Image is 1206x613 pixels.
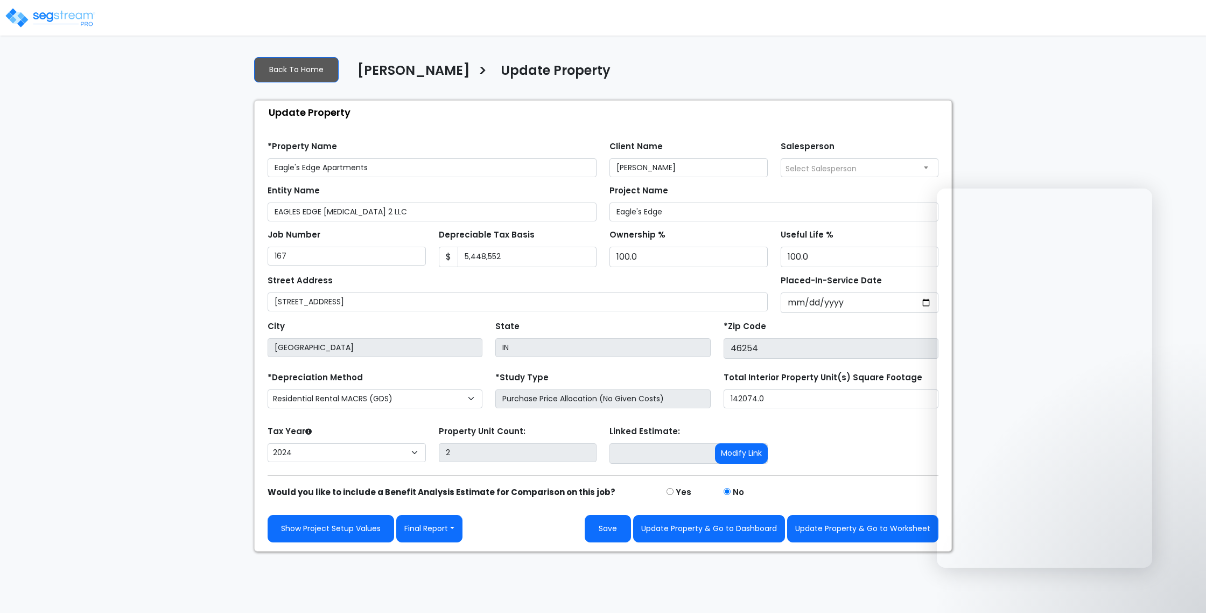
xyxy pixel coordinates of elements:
[786,163,857,174] span: Select Salesperson
[396,515,462,542] button: Final Report
[439,247,458,267] span: $
[937,189,1152,568] iframe: Intercom live chat
[268,158,597,177] input: Property Name
[501,63,611,81] h4: Update Property
[268,486,615,498] strong: Would you like to include a Benefit Analysis Estimate for Comparison on this job?
[495,372,549,384] label: *Study Type
[268,321,285,333] label: City
[478,62,487,83] h3: >
[268,275,333,287] label: Street Address
[493,63,611,86] a: Update Property
[349,63,470,86] a: [PERSON_NAME]
[357,63,470,81] h4: [PERSON_NAME]
[724,389,938,408] input: total square foot
[781,141,835,153] label: Salesperson
[609,247,768,267] input: Ownership
[458,247,597,267] input: 0.00
[724,372,922,384] label: Total Interior Property Unit(s) Square Footage
[787,515,938,542] button: Update Property & Go to Worksheet
[733,486,744,499] label: No
[268,515,394,542] a: Show Project Setup Values
[781,229,833,241] label: Useful Life %
[439,229,535,241] label: Depreciable Tax Basis
[268,426,312,438] label: Tax Year
[439,426,525,438] label: Property Unit Count:
[254,57,339,82] a: Back To Home
[268,185,320,197] label: Entity Name
[495,321,520,333] label: State
[268,203,597,221] input: Entity Name
[715,443,768,464] button: Modify Link
[609,229,665,241] label: Ownership %
[268,229,320,241] label: Job Number
[268,141,337,153] label: *Property Name
[4,7,96,29] img: logo_pro_r.png
[724,321,766,333] label: *Zip Code
[268,372,363,384] label: *Depreciation Method
[439,443,597,462] input: Building Count
[609,426,680,438] label: Linked Estimate:
[585,515,631,542] button: Save
[609,185,668,197] label: Project Name
[609,141,663,153] label: Client Name
[676,486,691,499] label: Yes
[633,515,785,542] button: Update Property & Go to Dashboard
[609,158,768,177] input: Client Name
[609,203,938,221] input: Project Name
[781,247,939,267] input: Depreciation
[1126,576,1152,602] iframe: Intercom live chat
[268,292,768,311] input: Street Address
[781,275,882,287] label: Placed-In-Service Date
[260,101,951,124] div: Update Property
[724,338,938,359] input: Zip Code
